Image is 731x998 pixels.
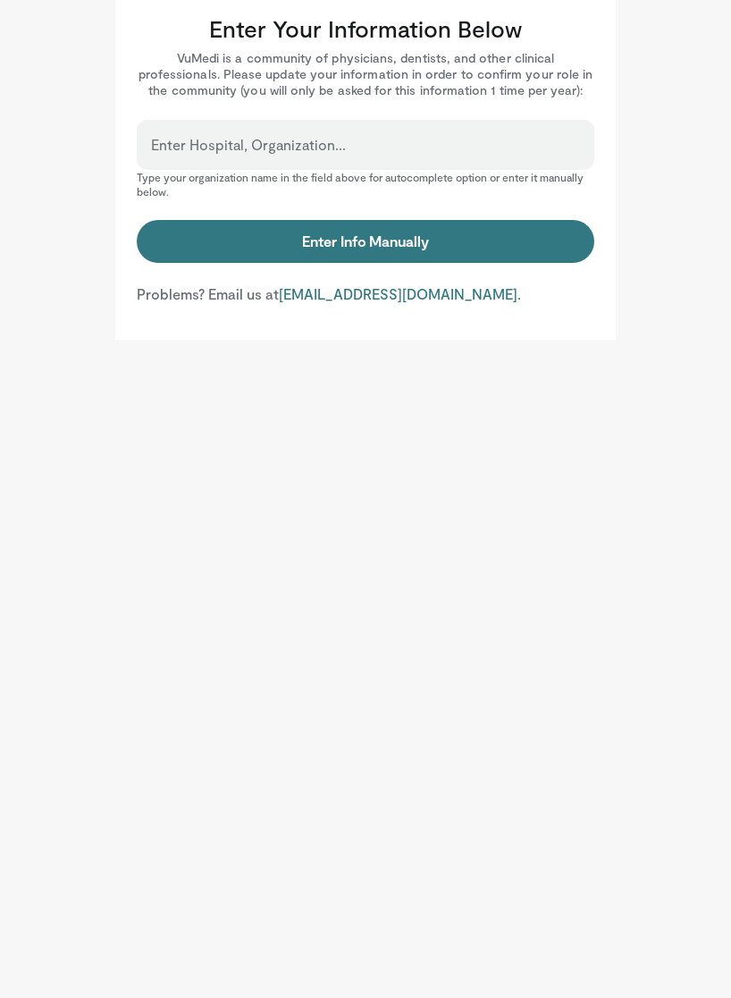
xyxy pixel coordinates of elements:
p: Problems? Email us at . [137,284,594,304]
label: Enter Hospital, Organization... [151,127,346,163]
button: Enter Info Manually [137,220,594,263]
a: [EMAIL_ADDRESS][DOMAIN_NAME] [279,285,517,302]
p: VuMedi is a community of physicians, dentists, and other clinical professionals. Please update yo... [137,50,594,98]
p: Type your organization name in the field above for autocomplete option or enter it manually below. [137,170,594,199]
h3: Enter Your Information Below [137,14,594,43]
